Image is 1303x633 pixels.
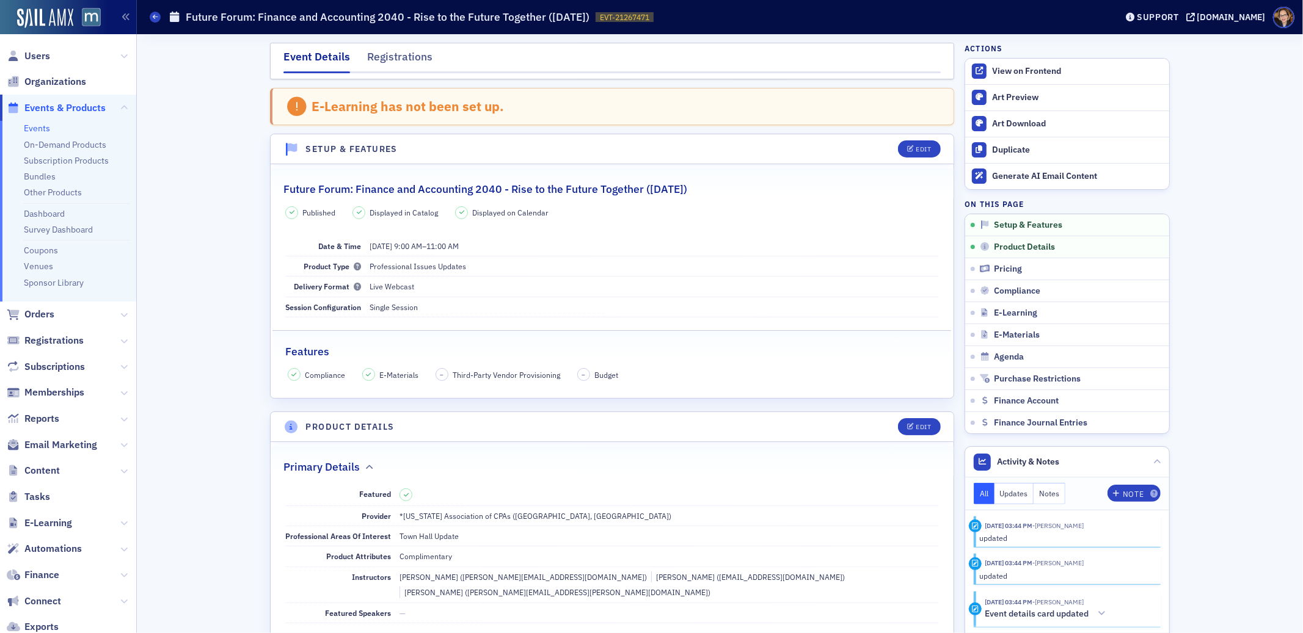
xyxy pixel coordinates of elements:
span: Product Type [304,261,361,271]
div: E-Learning has not been set up. [312,98,505,114]
div: Update [969,519,982,532]
span: Compliance [305,369,345,380]
a: Email Marketing [7,438,97,452]
span: Orders [24,308,54,321]
span: Live Webcast [370,281,414,291]
a: Sponsor Library [24,277,84,288]
span: Dee Sullivan [1033,559,1084,567]
span: Third-Party Vendor Provisioning [453,369,560,380]
span: – [370,241,459,251]
span: Connect [24,595,61,608]
span: Content [24,464,60,477]
span: Purchase Restrictions [995,374,1081,385]
span: Dee Sullivan [1033,521,1084,530]
span: Professional Issues Updates [370,261,466,271]
span: Product Attributes [326,551,391,561]
div: Edit [916,424,932,430]
span: Pricing [995,264,1023,275]
a: Subscriptions [7,360,85,374]
a: Art Preview [965,85,1169,110]
a: E-Learning [7,516,72,530]
div: [PERSON_NAME] ([EMAIL_ADDRESS][DOMAIN_NAME]) [651,571,845,582]
span: Subscriptions [24,360,85,374]
span: Setup & Features [995,220,1063,231]
span: Tasks [24,490,50,504]
span: Session Configuration [285,302,361,312]
a: Events [24,123,50,134]
span: Activity & Notes [998,455,1060,468]
span: — [400,608,406,618]
time: 9/22/2025 03:44 PM [985,521,1033,530]
a: Art Download [965,110,1169,137]
button: Updates [995,483,1034,504]
a: Reports [7,412,59,425]
a: Other Products [24,187,82,198]
span: Dee Sullivan [1033,598,1084,606]
span: Product Details [995,242,1056,253]
div: Update [969,557,982,570]
span: E-Learning [995,308,1038,319]
span: Finance Journal Entries [995,418,1088,429]
span: Compliance [995,286,1041,297]
a: Organizations [7,75,86,89]
a: Events & Products [7,101,106,115]
span: Organizations [24,75,86,89]
span: Events & Products [24,101,106,115]
time: 9:00 AM [394,241,422,251]
div: Edit [916,146,932,153]
h4: Actions [965,43,1002,54]
h4: On this page [965,198,1170,209]
span: Published [302,207,335,218]
a: Orders [7,308,54,321]
time: 11:00 AM [426,241,459,251]
a: Bundles [24,171,56,182]
div: Complimentary [400,551,452,562]
div: Activity [969,602,982,615]
span: [DATE] [370,241,392,251]
div: Note [1123,491,1144,497]
span: Single Session [370,302,418,312]
div: updated [980,570,1153,581]
span: E-Materials [379,369,418,380]
div: [DOMAIN_NAME] [1197,12,1266,23]
span: Professional Areas Of Interest [285,531,391,541]
a: On-Demand Products [24,139,106,150]
a: SailAMX [17,9,73,28]
a: Venues [24,261,53,272]
span: Date & Time [318,241,361,251]
button: Duplicate [965,137,1169,163]
a: Connect [7,595,61,608]
span: Profile [1273,7,1294,28]
div: Duplicate [992,145,1163,156]
a: Subscription Products [24,155,109,166]
div: View on Frontend [992,66,1163,77]
button: Event details card updated [985,607,1111,620]
span: – [440,371,443,379]
div: [PERSON_NAME] ([PERSON_NAME][EMAIL_ADDRESS][PERSON_NAME][DOMAIN_NAME]) [400,587,710,598]
button: All [974,483,995,504]
span: Users [24,49,50,63]
time: 9/22/2025 03:44 PM [985,559,1033,567]
span: Agenda [995,352,1024,363]
a: Tasks [7,490,50,504]
div: Support [1137,12,1179,23]
button: Edit [898,418,940,435]
span: Registrations [24,334,84,347]
span: Finance Account [995,396,1059,407]
a: Registrations [7,334,84,347]
a: View on Frontend [965,59,1169,84]
div: updated [980,532,1153,543]
div: Event Details [283,49,350,73]
div: [PERSON_NAME] ([PERSON_NAME][EMAIL_ADDRESS][DOMAIN_NAME]) [400,571,647,582]
button: Notes [1034,483,1065,504]
span: Finance [24,568,59,582]
div: Town Hall Update [400,530,459,541]
button: Note [1108,485,1161,502]
div: Art Preview [992,92,1163,103]
a: Users [7,49,50,63]
a: Finance [7,568,59,582]
span: Featured [359,489,391,499]
span: Budget [594,369,618,380]
a: Coupons [24,245,58,256]
span: Email Marketing [24,438,97,452]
